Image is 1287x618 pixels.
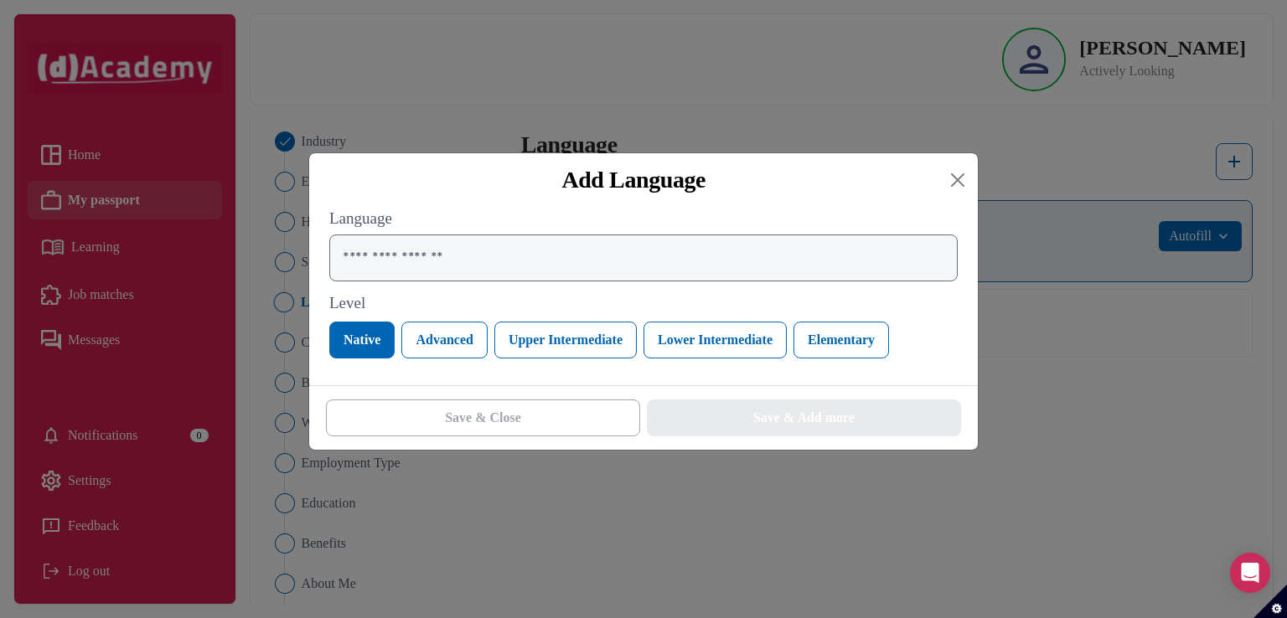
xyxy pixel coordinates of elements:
[445,408,521,428] div: Save & Close
[1253,585,1287,618] button: Set cookie preferences
[401,322,487,358] button: Advanced
[323,167,944,193] div: Add Language
[494,322,637,358] button: Upper Intermediate
[326,399,640,436] button: Save & Close
[647,399,961,436] button: Save & Add more
[329,207,958,231] label: Language
[329,322,395,358] button: Native
[753,408,855,428] div: Save & Add more
[793,322,889,358] button: Elementary
[643,322,787,358] button: Lower Intermediate
[1230,553,1270,593] div: Open Intercom Messenger
[944,167,971,193] button: Close
[329,291,958,316] label: Level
